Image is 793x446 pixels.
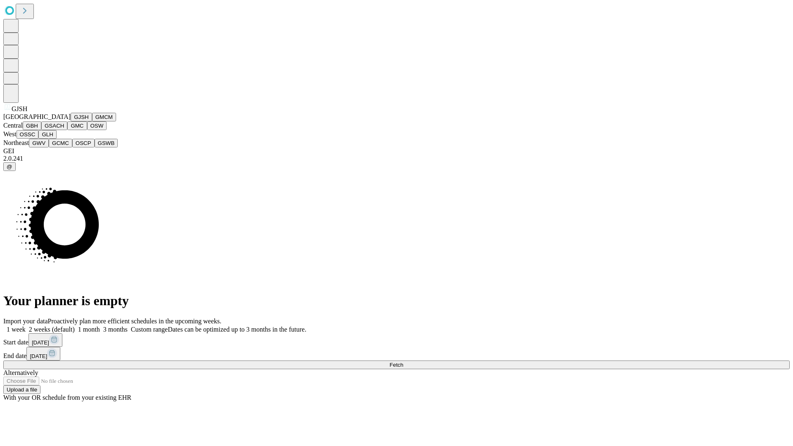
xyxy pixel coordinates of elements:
[3,385,40,394] button: Upload a file
[3,333,790,347] div: Start date
[3,394,131,401] span: With your OR schedule from your existing EHR
[78,326,100,333] span: 1 month
[168,326,306,333] span: Dates can be optimized up to 3 months in the future.
[3,162,16,171] button: @
[12,105,27,112] span: GJSH
[38,130,56,139] button: GLH
[67,121,87,130] button: GMC
[3,369,38,376] span: Alternatively
[71,113,92,121] button: GJSH
[32,339,49,346] span: [DATE]
[3,139,29,146] span: Northeast
[7,164,12,170] span: @
[30,353,47,359] span: [DATE]
[103,326,128,333] span: 3 months
[29,326,75,333] span: 2 weeks (default)
[7,326,26,333] span: 1 week
[41,121,67,130] button: GSACH
[3,318,48,325] span: Import your data
[48,318,221,325] span: Proactively plan more efficient schedules in the upcoming weeks.
[3,130,17,138] span: West
[23,121,41,130] button: GBH
[87,121,107,130] button: OSW
[131,326,168,333] span: Custom range
[29,139,49,147] button: GWV
[26,347,60,361] button: [DATE]
[28,333,62,347] button: [DATE]
[3,361,790,369] button: Fetch
[3,155,790,162] div: 2.0.241
[49,139,72,147] button: GCMC
[92,113,116,121] button: GMCM
[3,122,23,129] span: Central
[3,113,71,120] span: [GEOGRAPHIC_DATA]
[17,130,39,139] button: OSSC
[3,293,790,308] h1: Your planner is empty
[72,139,95,147] button: OSCP
[3,147,790,155] div: GEI
[3,347,790,361] div: End date
[95,139,118,147] button: GSWB
[389,362,403,368] span: Fetch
